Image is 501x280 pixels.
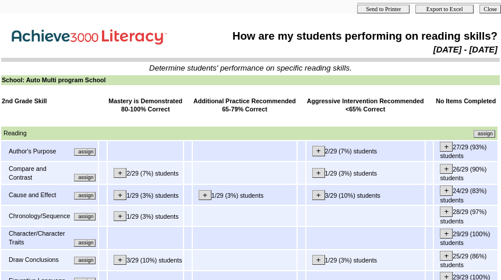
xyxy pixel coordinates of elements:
[74,174,96,181] input: Assign additional materials that assess this skill.
[415,5,474,13] input: Export to Excel
[108,96,183,114] td: Mastery is Demonstrated 80-100% Correct
[434,206,498,226] td: 28/29 (97%) students
[74,239,96,247] input: Assign additional materials that assess this skill.
[434,250,498,270] td: 25/29 (86%) students
[312,146,325,156] input: +
[3,128,248,138] td: Reading
[474,130,495,138] input: Assign additional materials that assess this skill.
[74,148,96,156] input: Assign additional materials that assess this skill.
[306,96,425,114] td: Aggressive Intervention Recommended <65% Correct
[312,255,325,265] input: +
[193,185,297,205] td: 1/29 (3%) students
[2,64,499,72] td: Determine students' performance on specific reading skills.
[306,141,425,161] td: 2/29 (7%) students
[108,162,183,184] td: 2/29 (7%) students
[8,146,70,156] td: Author's Purpose
[440,251,453,261] input: +
[479,5,501,13] input: Close
[306,162,425,184] td: 1/29 (3%) students
[312,168,325,178] input: +
[108,206,183,226] td: 1/29 (3%) students
[74,213,96,220] input: Assign additional materials that assess this skill.
[199,190,211,200] input: +
[440,142,453,152] input: +
[357,5,410,13] input: Send to Printer
[193,96,297,114] td: Additional Practice Recommended 65-79% Correct
[8,190,70,200] td: Cause and Effect
[3,23,178,48] img: Achieve3000 Reports Logo
[114,211,126,221] input: +
[306,250,425,270] td: 1/29 (3%) students
[8,164,70,182] td: Compare and Contrast
[434,162,498,184] td: 26/29 (90%) students
[434,227,498,249] td: 29/29 (100%) students
[306,185,425,205] td: 3/29 (10%) students
[440,206,453,216] input: +
[1,75,500,85] td: School: Auto Multi program School
[1,96,98,114] td: 2nd Grade Skill
[8,255,67,265] td: Draw Conclusions
[200,29,498,43] td: How are my students performing on reading skills?
[108,250,183,270] td: 3/29 (10%) students
[74,192,96,199] input: Assign additional materials that assess this skill.
[434,185,498,205] td: 24/29 (83%) students
[8,211,70,221] td: Chronology/Sequence
[434,96,498,114] td: No Items Completed
[200,44,498,55] td: [DATE] - [DATE]
[312,190,325,200] input: +
[440,229,453,239] input: +
[434,141,498,161] td: 27/29 (93%) students
[440,185,453,195] input: +
[114,168,126,178] input: +
[114,190,126,200] input: +
[74,257,96,264] input: Assign additional materials that assess this skill.
[440,164,453,174] input: +
[8,229,70,247] td: Character/Character Traits
[108,185,183,205] td: 1/29 (3%) students
[114,255,126,265] input: +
